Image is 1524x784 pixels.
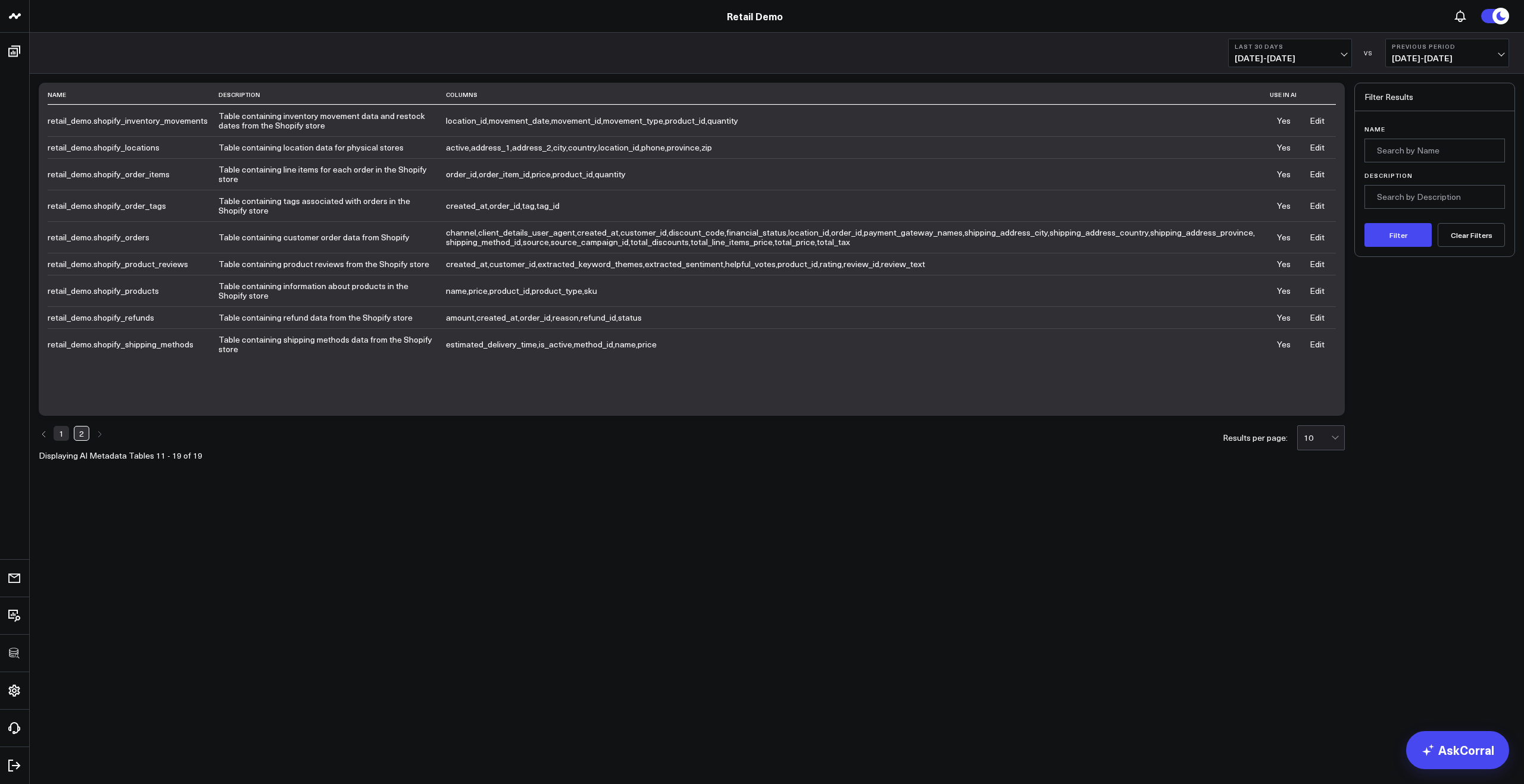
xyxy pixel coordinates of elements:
[1364,185,1505,209] input: Search by Description
[489,258,536,269] span: customer_id
[641,142,665,153] span: phone
[489,285,530,296] span: product_id
[727,10,783,23] a: Retail Demo
[522,200,536,211] span: ,
[620,227,669,238] span: ,
[479,168,530,180] span: order_item_id
[1310,168,1325,180] a: Edit
[218,253,446,275] td: Table containing product reviews from the Shopify store
[665,115,705,126] span: product_id
[1235,43,1345,50] b: Last 30 Days
[446,236,521,247] span: shipping_method_id
[446,227,476,238] span: channel
[1223,434,1288,442] div: Results per page:
[1270,253,1298,275] td: Yes
[618,312,642,323] span: status
[669,227,724,238] span: discount_code
[48,105,218,136] td: retail_demo.shopify_inventory_movements
[218,85,446,105] th: Description
[577,227,620,238] span: ,
[446,85,1270,105] th: Columns
[775,236,817,247] span: ,
[1364,139,1505,162] input: Search by Name
[667,142,699,153] span: province
[446,200,489,211] span: ,
[552,312,580,323] span: ,
[446,258,488,269] span: created_at
[552,168,595,180] span: ,
[553,142,568,153] span: ,
[580,312,618,323] span: ,
[788,227,829,238] span: location_id
[574,338,613,350] span: method_id
[512,142,553,153] span: ,
[74,426,89,440] a: Page 2 is your current page
[701,142,712,153] span: zip
[446,200,488,211] span: created_at
[641,142,667,153] span: ,
[39,451,202,460] div: Displaying AI Metadata Tables 11 - 19 of 19
[691,236,775,247] span: ,
[539,338,574,350] span: ,
[1392,43,1503,50] b: Previous Period
[536,200,560,211] span: tag_id
[1235,54,1345,63] span: [DATE] - [DATE]
[446,285,467,296] span: name
[471,142,512,153] span: ,
[538,258,643,269] span: extracted_keyword_themes
[1050,227,1150,238] span: ,
[584,285,597,296] span: sku
[48,136,218,158] td: retail_demo.shopify_locations
[844,258,879,269] span: review_id
[1270,158,1298,190] td: Yes
[218,190,446,221] td: Table containing tags associated with orders in the Shopify store
[553,142,566,153] span: city
[532,285,584,296] span: ,
[469,285,489,296] span: ,
[844,258,881,269] span: ,
[551,236,630,247] span: ,
[522,200,535,211] span: tag
[788,227,831,238] span: ,
[479,168,532,180] span: ,
[598,142,641,153] span: ,
[630,236,689,247] span: total_discounts
[469,285,488,296] span: price
[446,142,469,153] span: active
[1150,227,1255,238] span: ,
[1270,306,1298,328] td: Yes
[1355,83,1514,111] div: Filter Results
[489,115,551,126] span: ,
[1364,126,1505,133] label: Name
[1310,142,1325,153] a: Edit
[1270,136,1298,158] td: Yes
[1150,227,1253,238] span: shipping_address_province
[94,426,104,440] a: Next page
[446,142,471,153] span: ,
[726,227,786,238] span: financial_status
[725,258,777,269] span: ,
[820,258,844,269] span: ,
[1358,49,1379,57] div: VS
[39,425,202,442] ul: Pagination
[551,115,601,126] span: movement_id
[523,236,549,247] span: source
[218,221,446,253] td: Table containing customer order data from Shopify
[707,115,738,126] span: quantity
[478,227,575,238] span: client_details_user_agent
[1392,54,1503,63] span: [DATE] - [DATE]
[620,227,667,238] span: customer_id
[48,85,218,105] th: Name
[1364,223,1432,247] button: Filter
[1310,285,1325,296] a: Edit
[538,258,645,269] span: ,
[667,142,701,153] span: ,
[1228,39,1352,67] button: Last 30 Days[DATE]-[DATE]
[1385,39,1509,67] button: Previous Period[DATE]-[DATE]
[446,338,537,350] span: estimated_delivery_time
[539,338,572,350] span: is_active
[645,258,723,269] span: extracted_sentiment
[817,236,850,247] span: total_tax
[1310,312,1325,323] a: Edit
[864,227,963,238] span: payment_gateway_names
